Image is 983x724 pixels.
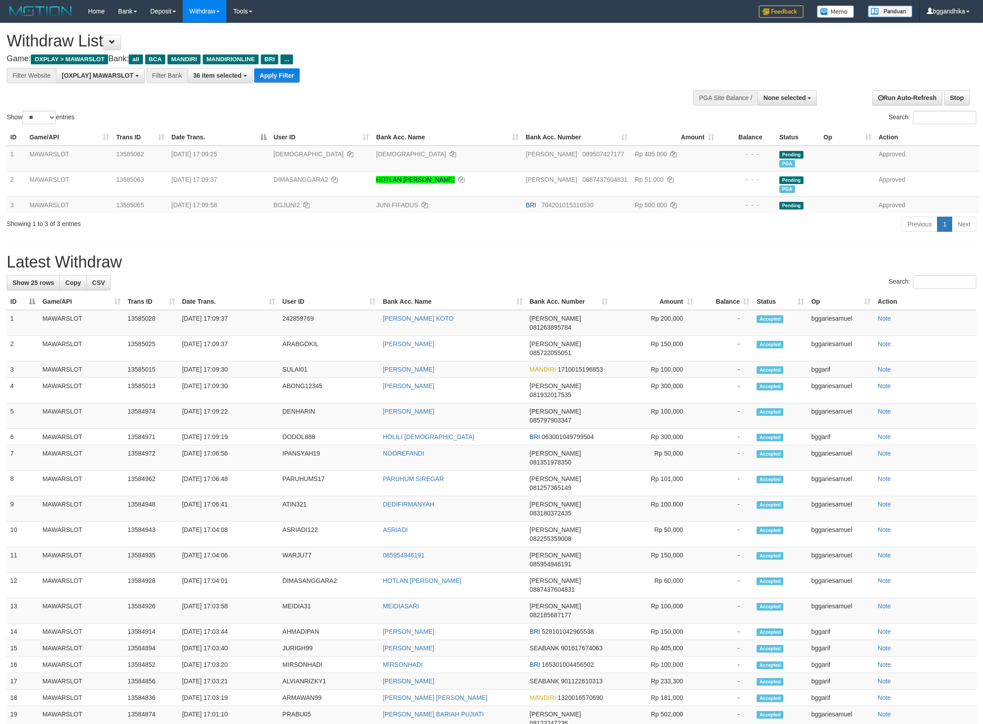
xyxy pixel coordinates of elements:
[7,522,39,547] td: 10
[611,429,697,445] td: Rp 300,000
[757,476,783,483] span: Accepted
[7,445,39,471] td: 7
[530,501,581,508] span: [PERSON_NAME]
[124,598,179,624] td: 13584926
[631,129,718,146] th: Amount: activate to sort column ascending
[611,361,697,378] td: Rp 100,000
[878,661,891,668] a: Note
[697,547,753,573] td: -
[383,603,419,610] a: MEIDIASARI
[7,171,26,197] td: 2
[179,573,279,598] td: [DATE] 17:04:01
[7,54,646,63] h4: Game: Bank:
[172,176,217,183] span: [DATE] 17:09:37
[913,275,976,289] input: Search:
[179,547,279,573] td: [DATE] 17:04:06
[635,151,667,158] span: Rp 405.000
[611,522,697,547] td: Rp 50,000
[7,403,39,429] td: 5
[872,90,942,105] a: Run Auto-Refresh
[721,150,772,159] div: - - -
[757,552,783,560] span: Accepted
[878,340,891,347] a: Note
[383,711,484,718] a: [PERSON_NAME] BARIAH PUJIATI
[757,315,783,323] span: Accepted
[7,496,39,522] td: 9
[7,253,976,271] h1: Latest Withdraw
[129,54,142,64] span: all
[179,403,279,429] td: [DATE] 17:09:22
[697,598,753,624] td: -
[39,640,124,657] td: MAWARSLOT
[807,336,874,361] td: bggariesamuel
[193,72,242,79] span: 36 item selected
[878,628,891,635] a: Note
[172,151,217,158] span: [DATE] 17:09:25
[878,408,891,415] a: Note
[7,197,26,213] td: 3
[383,433,474,440] a: HOLILI [DEMOGRAPHIC_DATA]
[39,429,124,445] td: MAWARSLOT
[763,94,806,101] span: None selected
[697,310,753,336] td: -
[179,429,279,445] td: [DATE] 17:09:19
[753,293,807,310] th: Status: activate to sort column ascending
[611,445,697,471] td: Rp 50,000
[124,547,179,573] td: 13584935
[697,522,753,547] td: -
[878,552,891,559] a: Note
[7,293,39,310] th: ID: activate to sort column descending
[526,151,577,158] span: [PERSON_NAME]
[757,90,817,105] button: None selected
[124,336,179,361] td: 13585025
[379,293,526,310] th: Bank Acc. Name: activate to sort column ascending
[113,129,168,146] th: Trans ID: activate to sort column ascending
[7,4,75,18] img: MOTION_logo.png
[611,471,697,496] td: Rp 101,000
[7,547,39,573] td: 11
[39,336,124,361] td: MAWARSLOT
[526,176,577,183] span: [PERSON_NAME]
[383,408,434,415] a: [PERSON_NAME]
[807,573,874,598] td: bggariesamuel
[530,475,581,482] span: [PERSON_NAME]
[807,547,874,573] td: bggariesamuel
[383,475,444,482] a: PARUHUM SIREGAR
[279,293,379,310] th: User ID: activate to sort column ascending
[279,547,379,573] td: WARJU77
[611,573,697,598] td: Rp 60,000
[124,624,179,640] td: 13584914
[31,54,108,64] span: OXPLAY > MAWARSLOT
[116,201,144,209] span: 13585065
[203,54,259,64] span: MANDIRIONLINE
[279,445,379,471] td: IPANSYAH19
[878,644,891,652] a: Note
[878,315,891,322] a: Note
[530,552,581,559] span: [PERSON_NAME]
[878,694,891,701] a: Note
[530,433,540,440] span: BRI
[39,361,124,378] td: MAWARSLOT
[7,216,403,228] div: Showing 1 to 3 of 3 entries
[779,185,795,193] span: Marked by bggariesamuel
[26,171,113,197] td: MAWARSLOT
[179,640,279,657] td: [DATE] 17:03:40
[179,496,279,522] td: [DATE] 17:06:41
[179,293,279,310] th: Date Trans.: activate to sort column ascending
[383,450,424,457] a: NOOREFANDI
[697,624,753,640] td: -
[878,450,891,457] a: Note
[697,445,753,471] td: -
[757,501,783,509] span: Accepted
[530,417,571,424] span: Copy 085797903347 to clipboard
[522,129,631,146] th: Bank Acc. Number: activate to sort column ascending
[383,315,453,322] a: [PERSON_NAME] KOTO
[530,315,581,322] span: [PERSON_NAME]
[279,336,379,361] td: ARABGOKIL
[693,90,757,105] div: PGA Site Balance /
[124,310,179,336] td: 13585028
[39,598,124,624] td: MAWARSLOT
[807,310,874,336] td: bggariesamuel
[902,217,937,232] a: Previous
[261,54,278,64] span: BRI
